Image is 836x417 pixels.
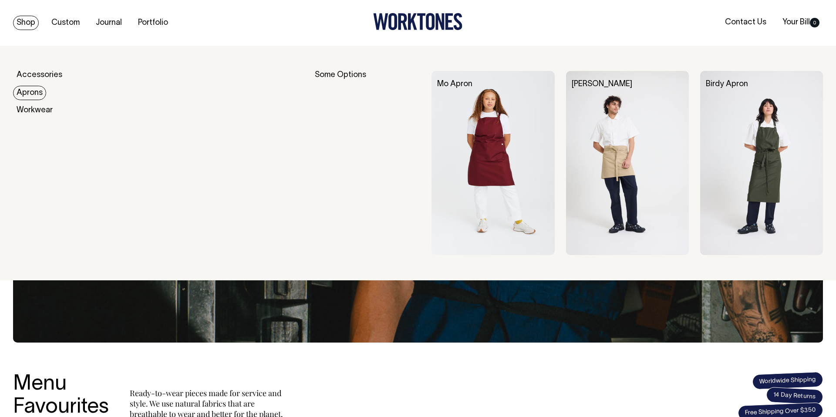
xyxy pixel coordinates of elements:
img: Birdy Apron [700,71,823,255]
img: Mo Apron [431,71,554,255]
a: Mo Apron [437,81,472,88]
a: Accessories [13,68,66,82]
a: Your Bill0 [779,15,823,30]
a: Birdy Apron [706,81,748,88]
span: Worldwide Shipping [752,371,823,390]
span: 0 [810,18,819,27]
div: Some Options [315,71,420,255]
a: [PERSON_NAME] [572,81,632,88]
a: Custom [48,16,83,30]
a: Shop [13,16,39,30]
span: 14 Day Returns [766,387,823,405]
a: Aprons [13,86,46,100]
a: Journal [92,16,125,30]
img: Bobby Apron [566,71,689,255]
a: Workwear [13,103,56,118]
a: Contact Us [721,15,770,30]
a: Portfolio [135,16,172,30]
